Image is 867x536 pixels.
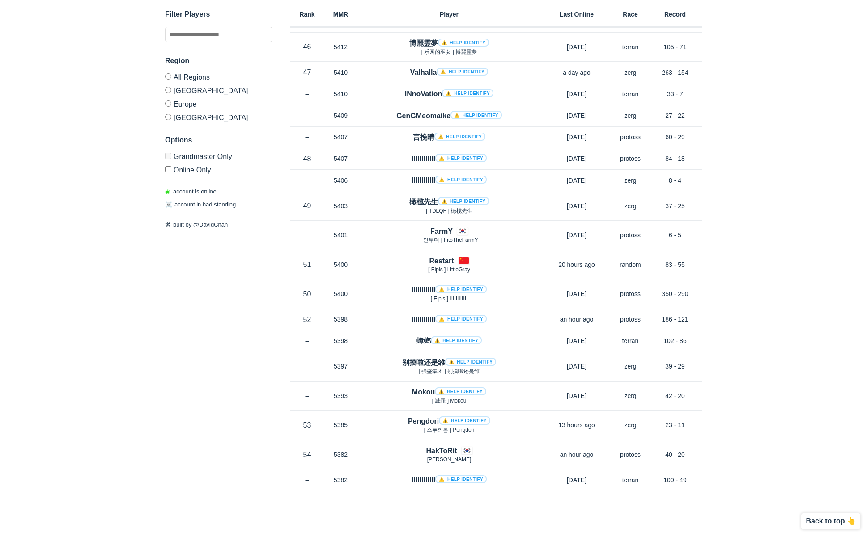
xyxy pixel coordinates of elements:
[612,315,648,324] p: protoss
[541,154,612,163] p: [DATE]
[165,153,171,159] input: Grandmaster Only
[165,100,171,107] input: Europe
[402,357,497,368] h4: 别摸啦还是雏
[612,176,648,185] p: zerg
[290,42,324,52] p: 46
[165,166,171,172] input: Online Only
[541,202,612,210] p: [DATE]
[437,68,488,76] a: ⚠️ Help identify
[290,176,324,185] p: –
[165,135,272,146] h3: Options
[324,111,357,120] p: 5409
[324,231,357,240] p: 5401
[435,154,487,162] a: ⚠️ Help identify
[431,296,468,302] span: [ Elpis ] IIIIIIIIIIII
[290,420,324,430] p: 53
[324,420,357,429] p: 5385
[432,398,467,404] span: [ 滅罪 ] Mokou
[324,176,357,185] p: 5406
[290,67,324,77] p: 47
[324,11,357,17] h6: MMR
[412,175,487,185] h4: IIIIIIIIIIII
[426,446,457,456] h4: HakToRit
[165,220,272,229] p: built by @
[541,68,612,77] p: a day ago
[439,416,490,425] a: ⚠️ Help identify
[434,133,486,141] a: ⚠️ Help identify
[412,387,486,397] h4: Mokou
[648,391,702,400] p: 42 - 20
[648,68,702,77] p: 263 - 154
[541,260,612,269] p: 20 hours ago
[541,420,612,429] p: 13 hours ago
[438,39,489,47] a: ⚠️ Help identify
[435,315,487,323] a: ⚠️ Help identify
[165,87,171,93] input: [GEOGRAPHIC_DATA]
[290,450,324,460] p: 54
[412,154,487,164] h4: IIIIIIIIIIII
[435,475,487,483] a: ⚠️ Help identify
[165,73,272,83] label: All Regions
[419,368,480,374] span: [ 强盛集团 ] 别摸啦还是雏
[165,83,272,97] label: [GEOGRAPHIC_DATA]
[165,221,171,228] span: 🛠
[405,89,493,99] h4: INnoVation
[612,476,648,485] p: terran
[541,315,612,324] p: an hour ago
[416,336,482,346] h4: 蟑螂
[648,289,702,298] p: 350 - 290
[430,226,453,236] h4: FarmY
[612,133,648,142] p: protoss
[612,43,648,51] p: terran
[165,188,170,195] span: ◉
[429,256,454,266] h4: Restart
[421,49,477,55] span: [ 乐园的巫女 ] 博麗霊夢
[290,391,324,400] p: –
[648,231,702,240] p: 6 - 5
[648,111,702,120] p: 27 - 22
[409,38,489,48] h4: 博麗霊夢
[165,110,272,121] label: [GEOGRAPHIC_DATA]
[612,420,648,429] p: zerg
[165,187,217,196] p: account is online
[648,450,702,459] p: 40 - 20
[648,260,702,269] p: 83 - 55
[324,450,357,459] p: 5382
[612,391,648,400] p: zerg
[431,336,482,344] a: ⚠️ Help identify
[541,231,612,240] p: [DATE]
[420,237,478,243] span: [ 인두더 ] IntoTheFarmY
[541,11,612,17] h6: Last Online
[612,336,648,345] p: terran
[290,111,324,120] p: –
[165,114,171,120] input: [GEOGRAPHIC_DATA]
[290,259,324,270] p: 51
[324,289,357,298] p: 5400
[612,231,648,240] p: protoss
[648,362,702,371] p: 39 - 29
[612,260,648,269] p: random
[290,231,324,240] p: –
[435,285,487,293] a: ⚠️ Help identify
[612,11,648,17] h6: Race
[324,90,357,99] p: 5410
[165,97,272,110] label: Europe
[412,475,487,485] h4: llllllllllll
[648,11,702,17] h6: Record
[541,391,612,400] p: [DATE]
[806,518,856,525] p: Back to top 👆
[648,202,702,210] p: 37 - 25
[165,73,171,80] input: All Regions
[290,133,324,142] p: –
[413,132,486,142] h4: 言挽晴
[541,476,612,485] p: [DATE]
[541,450,612,459] p: an hour ago
[324,391,357,400] p: 5393
[612,202,648,210] p: zerg
[541,362,612,371] p: [DATE]
[324,260,357,269] p: 5400
[409,197,489,207] h4: 橄榄先生
[442,89,493,97] a: ⚠️ Help identify
[541,133,612,142] p: [DATE]
[165,153,272,163] label: Only Show accounts currently in Grandmaster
